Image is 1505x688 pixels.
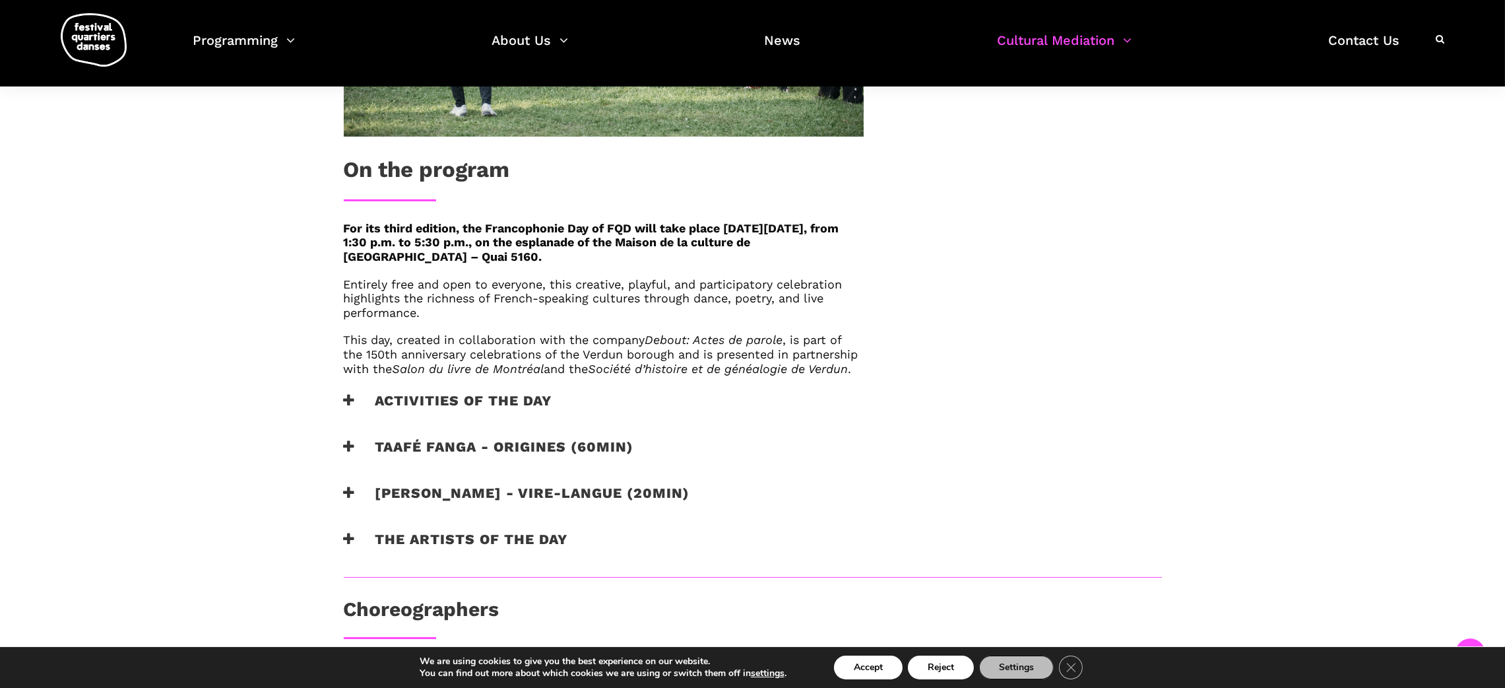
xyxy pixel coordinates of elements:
[344,598,499,631] h3: Choreographers
[61,13,127,67] img: logo-fqd-med
[645,333,783,347] em: Debout: Actes de parole
[979,656,1054,679] button: Settings
[997,29,1132,68] a: Cultural Mediation
[344,333,864,376] h6: This day, created in collaboration with the company , is part of the 150th anniversary celebratio...
[393,362,544,376] em: Salon du livre de Montréal
[344,221,839,263] strong: For its third edition, the Francophonie Day of FQD will take place [DATE][DATE], from 1:30 p.m. t...
[492,29,568,68] a: About Us
[765,29,801,68] a: News
[344,156,510,189] h1: On the program
[344,485,690,518] h3: [PERSON_NAME] - Vire-langue (20min)
[344,392,552,425] h3: Activities of the day
[908,656,974,679] button: Reject
[193,29,295,68] a: Programming
[344,277,864,320] h6: Entirely free and open to everyone, this creative, playful, and participatory celebration highlig...
[420,668,786,679] p: You can find out more about which cookies we are using or switch them off in .
[834,656,903,679] button: Accept
[344,438,634,471] h3: Taafé Fanga - Origines (60min)
[344,531,568,564] h3: The artists of the day
[1328,29,1399,68] a: Contact Us
[751,668,785,679] button: settings
[420,656,786,668] p: We are using cookies to give you the best experience on our website.
[1059,656,1083,679] button: Close GDPR Cookie Banner
[589,362,849,376] em: Société d’histoire et de généalogie de Verdun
